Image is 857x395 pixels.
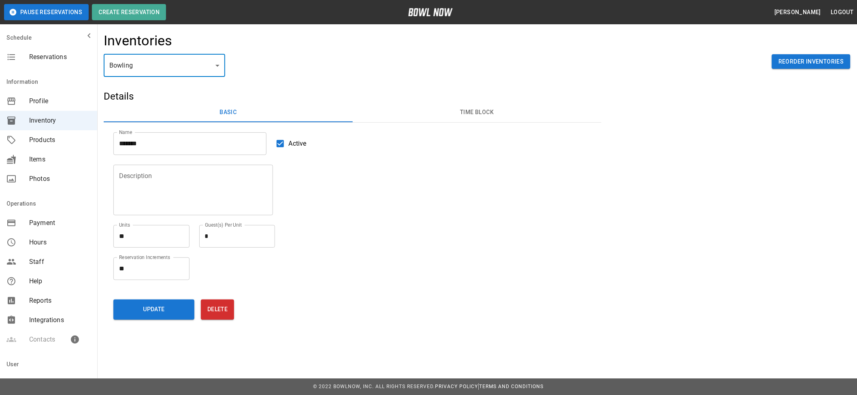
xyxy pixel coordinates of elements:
[353,103,602,122] button: Time Block
[29,238,91,247] span: Hours
[828,5,857,20] button: Logout
[408,8,453,16] img: logo
[772,54,851,69] button: Reorder Inventories
[29,218,91,228] span: Payment
[201,299,234,320] button: Delete
[4,4,89,20] button: Pause Reservations
[29,174,91,184] span: Photos
[771,5,824,20] button: [PERSON_NAME]
[480,384,544,389] a: Terms and Conditions
[113,299,194,320] button: Update
[104,103,601,122] div: basic tabs example
[29,96,91,106] span: Profile
[92,4,166,20] button: Create Reservation
[29,135,91,145] span: Products
[29,155,91,164] span: Items
[29,116,91,125] span: Inventory
[29,296,91,306] span: Reports
[435,384,478,389] a: Privacy Policy
[29,52,91,62] span: Reservations
[313,384,435,389] span: © 2022 BowlNow, Inc. All Rights Reserved.
[289,139,307,149] span: Active
[29,257,91,267] span: Staff
[104,32,173,49] h4: Inventories
[29,276,91,286] span: Help
[104,103,353,122] button: Basic
[29,315,91,325] span: Integrations
[104,54,225,77] div: Bowling
[104,90,601,103] h5: Details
